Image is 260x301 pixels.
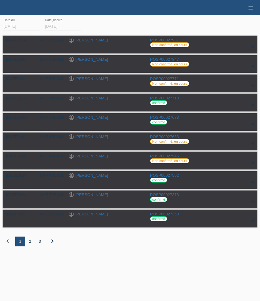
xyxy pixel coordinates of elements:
a: POSP00027373 [150,192,179,197]
div: [DATE] [6,57,31,62]
a: POSP00027713 [150,96,179,100]
label: Non confirmé, en cours [150,158,189,163]
div: [DATE] [6,38,31,42]
i: chevron_right [49,237,56,245]
a: [PERSON_NAME] [75,154,108,158]
a: POSP00027633 [150,134,179,139]
div: CHF 5'300.00 [35,115,64,120]
a: POSP00027502 [150,173,179,178]
label: confirmé [150,100,167,105]
i: menu [248,5,254,11]
span: 06:22 [19,135,26,139]
a: POSP00027358 [150,212,179,216]
label: confirmé [150,197,167,202]
a: POSP00027847 [150,57,179,62]
a: [PERSON_NAME] [75,192,108,197]
div: étendre/coller [248,42,257,52]
div: [DATE] [6,192,31,197]
a: menu [245,6,257,10]
a: [PERSON_NAME] [75,38,108,42]
div: [DATE] [6,134,31,139]
label: confirmé [150,178,167,183]
a: [PERSON_NAME] [75,57,108,62]
div: étendre/coller [248,81,257,90]
div: CHF 7'250.00 [35,192,64,197]
a: [PERSON_NAME] [75,212,108,216]
div: [DATE] [6,96,31,100]
label: Non confirmé, en cours [150,139,189,144]
a: [PERSON_NAME] [75,115,108,120]
span: 13:06 [19,213,26,216]
span: 13:30 [19,58,26,61]
a: [PERSON_NAME] [75,134,108,139]
div: étendre/coller [248,158,257,168]
div: étendre/coller [248,100,257,110]
div: étendre/coller [248,120,257,129]
span: 06:26 [19,77,26,81]
span: 12:41 [19,39,26,42]
div: CHF 3'400.00 [35,57,64,62]
label: confirmé [150,120,167,125]
a: POSP00027545 [150,154,179,158]
div: CHF 9'500.00 [35,212,64,216]
a: [PERSON_NAME] [75,173,108,178]
i: chevron_left [4,237,11,245]
div: [DATE] [6,154,31,158]
a: POSP00027673 [150,115,179,120]
span: 10:34 [19,174,26,177]
div: CHF 8'500.00 [35,38,64,42]
div: CHF 9'400.00 [35,154,64,158]
span: 08:17 [19,116,26,119]
div: étendre/coller [248,62,257,71]
div: étendre/coller [248,197,257,206]
div: CHF 5'900.00 [35,76,64,81]
label: confirmé [150,216,167,221]
div: [DATE] [6,212,31,216]
div: CHF 4'300.00 [35,173,64,178]
div: 3 [35,237,45,246]
div: étendre/coller [248,216,257,226]
div: [DATE] [6,173,31,178]
span: 15:52 [19,97,26,100]
div: CHF 7'600.00 [35,96,64,100]
div: CHF 6'500.00 [35,134,64,139]
div: étendre/coller [248,178,257,187]
a: [PERSON_NAME] [75,76,108,81]
label: Non confirmé, en cours [150,81,189,86]
div: 2 [25,237,35,246]
a: [PERSON_NAME] [75,96,108,100]
label: Non confirmé, en cours [150,62,189,67]
a: POSP00027931 [150,38,179,42]
div: [DATE] [6,76,31,81]
span: 15:57 [19,193,26,197]
div: 1 [15,237,25,246]
a: POSP00027771 [150,76,179,81]
label: Non confirmé, en cours [150,42,189,47]
div: étendre/coller [248,139,257,148]
span: 14:02 [19,155,26,158]
div: [DATE] [6,115,31,120]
